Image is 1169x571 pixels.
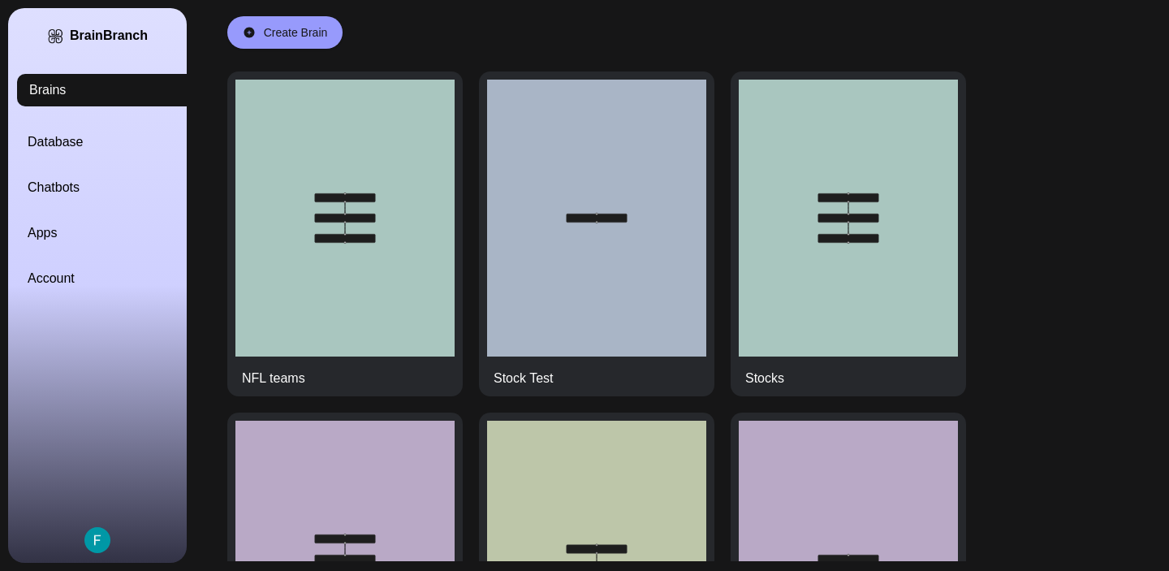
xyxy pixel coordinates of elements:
[28,269,206,288] a: Account
[227,71,463,396] a: NFL teams
[494,369,554,388] div: Stock Test
[70,28,148,44] div: BrainBranch
[28,223,206,243] a: Apps
[17,74,196,106] a: Brains
[84,527,110,553] button: Open user button
[731,71,966,396] a: Stocks
[479,71,714,396] a: Stock Test
[242,369,305,388] div: NFL teams
[47,28,63,45] img: BrainBranch Logo
[84,527,110,553] img: Faye Mehlman
[745,369,784,388] div: Stocks
[28,178,206,197] a: Chatbots
[264,24,328,41] div: Create Brain
[28,132,206,152] a: Database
